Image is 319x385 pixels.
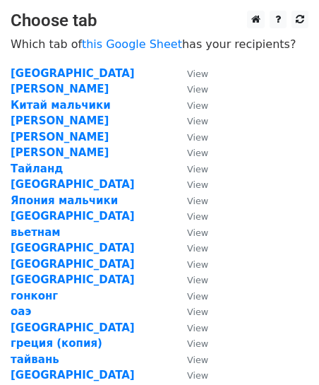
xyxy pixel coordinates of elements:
[173,321,208,334] a: View
[173,305,208,318] a: View
[187,355,208,365] small: View
[11,290,58,302] a: гонконг
[11,37,308,52] p: Which tab of has your recipients?
[173,131,208,143] a: View
[173,273,208,286] a: View
[11,369,135,381] a: [GEOGRAPHIC_DATA]
[187,243,208,254] small: View
[187,227,208,238] small: View
[187,84,208,95] small: View
[173,226,208,239] a: View
[82,37,182,51] a: this Google Sheet
[11,210,135,223] a: [GEOGRAPHIC_DATA]
[173,258,208,271] a: View
[187,323,208,333] small: View
[11,226,61,239] a: вьетнам
[187,164,208,174] small: View
[11,353,59,366] a: тайвань
[173,178,208,191] a: View
[11,11,308,31] h3: Choose tab
[173,162,208,175] a: View
[11,273,135,286] a: [GEOGRAPHIC_DATA]
[187,69,208,79] small: View
[11,337,102,350] a: греция (копия)
[173,99,208,112] a: View
[173,290,208,302] a: View
[11,83,109,95] a: [PERSON_NAME]
[11,242,135,254] a: [GEOGRAPHIC_DATA]
[187,259,208,270] small: View
[187,291,208,302] small: View
[187,338,208,349] small: View
[187,307,208,317] small: View
[173,369,208,381] a: View
[173,114,208,127] a: View
[187,275,208,285] small: View
[11,194,118,207] a: Япония мальчики
[173,83,208,95] a: View
[173,242,208,254] a: View
[187,179,208,190] small: View
[187,100,208,111] small: View
[187,148,208,158] small: View
[11,131,109,143] a: [PERSON_NAME]
[11,305,31,318] a: оаэ
[173,337,208,350] a: View
[187,196,208,206] small: View
[11,321,135,334] a: [GEOGRAPHIC_DATA]
[173,210,208,223] a: View
[11,258,135,271] a: [GEOGRAPHIC_DATA]
[187,211,208,222] small: View
[187,370,208,381] small: View
[187,116,208,126] small: View
[11,99,111,112] a: Китай мальчики
[11,178,135,191] a: [GEOGRAPHIC_DATA]
[173,194,208,207] a: View
[11,146,109,159] a: [PERSON_NAME]
[173,353,208,366] a: View
[173,146,208,159] a: View
[11,114,109,127] a: [PERSON_NAME]
[11,162,63,175] a: Тайланд
[187,132,208,143] small: View
[11,67,135,80] a: [GEOGRAPHIC_DATA]
[173,67,208,80] a: View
